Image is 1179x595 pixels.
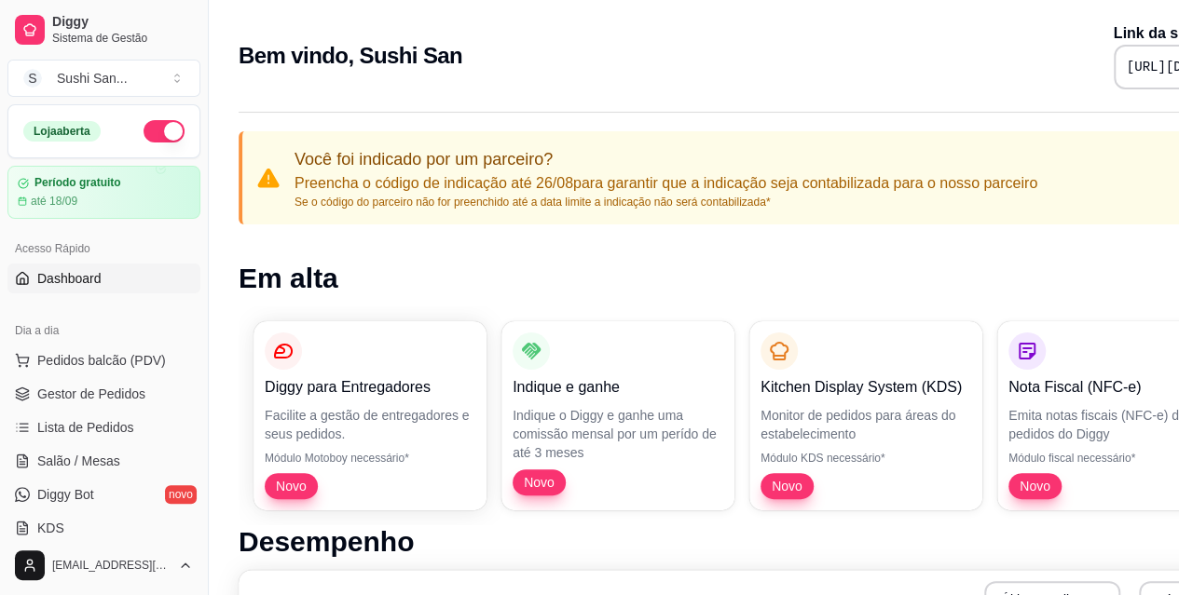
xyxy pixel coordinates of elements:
p: Kitchen Display System (KDS) [761,376,971,399]
span: Lista de Pedidos [37,418,134,437]
p: Se o código do parceiro não for preenchido até a data limite a indicação não será contabilizada* [295,195,1037,210]
p: Módulo Motoboy necessário* [265,451,475,466]
a: Salão / Mesas [7,446,200,476]
button: Pedidos balcão (PDV) [7,345,200,375]
button: Diggy para EntregadoresFacilite a gestão de entregadores e seus pedidos.Módulo Motoboy necessário... [254,321,487,510]
span: Pedidos balcão (PDV) [37,351,166,370]
a: Gestor de Pedidos [7,379,200,409]
a: Diggy Botnovo [7,480,200,509]
a: Lista de Pedidos [7,412,200,442]
article: Período gratuito [34,176,121,190]
span: Gestor de Pedidos [37,385,145,403]
span: Dashboard [37,269,102,288]
p: Preencha o código de indicação até 26/08 para garantir que a indicação seja contabilizada para o ... [295,172,1037,195]
p: Diggy para Entregadores [265,376,475,399]
span: KDS [37,519,64,537]
p: Você foi indicado por um parceiro? [295,146,1037,172]
a: KDS [7,513,200,543]
span: Novo [516,473,562,492]
button: Select a team [7,60,200,97]
span: Novo [268,477,314,495]
button: Alterar Status [144,120,185,142]
button: Indique e ganheIndique o Diggy e ganhe uma comissão mensal por um perído de até 3 mesesNovo [501,321,734,510]
span: Novo [764,477,810,495]
p: Indique o Diggy e ganhe uma comissão mensal por um perído de até 3 meses [513,406,723,462]
span: Sistema de Gestão [52,31,193,46]
h2: Bem vindo, Sushi San [239,41,462,71]
span: Diggy Bot [37,485,94,504]
span: Diggy [52,14,193,31]
span: Salão / Mesas [37,452,120,470]
article: até 18/09 [31,194,77,209]
button: [EMAIL_ADDRESS][DOMAIN_NAME] [7,543,200,588]
a: Período gratuitoaté 18/09 [7,166,200,219]
p: Indique e ganhe [513,376,723,399]
p: Facilite a gestão de entregadores e seus pedidos. [265,406,475,443]
div: Loja aberta [23,121,101,142]
div: Dia a dia [7,316,200,345]
p: Módulo KDS necessário* [761,451,971,466]
p: Monitor de pedidos para áreas do estabelecimento [761,406,971,443]
a: Dashboard [7,264,200,293]
div: Acesso Rápido [7,234,200,264]
div: Sushi San ... [57,69,128,88]
span: [EMAIL_ADDRESS][DOMAIN_NAME] [52,558,171,573]
span: Novo [1012,477,1058,495]
a: DiggySistema de Gestão [7,7,200,52]
button: Kitchen Display System (KDS)Monitor de pedidos para áreas do estabelecimentoMódulo KDS necessário... [749,321,982,510]
span: S [23,69,42,88]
